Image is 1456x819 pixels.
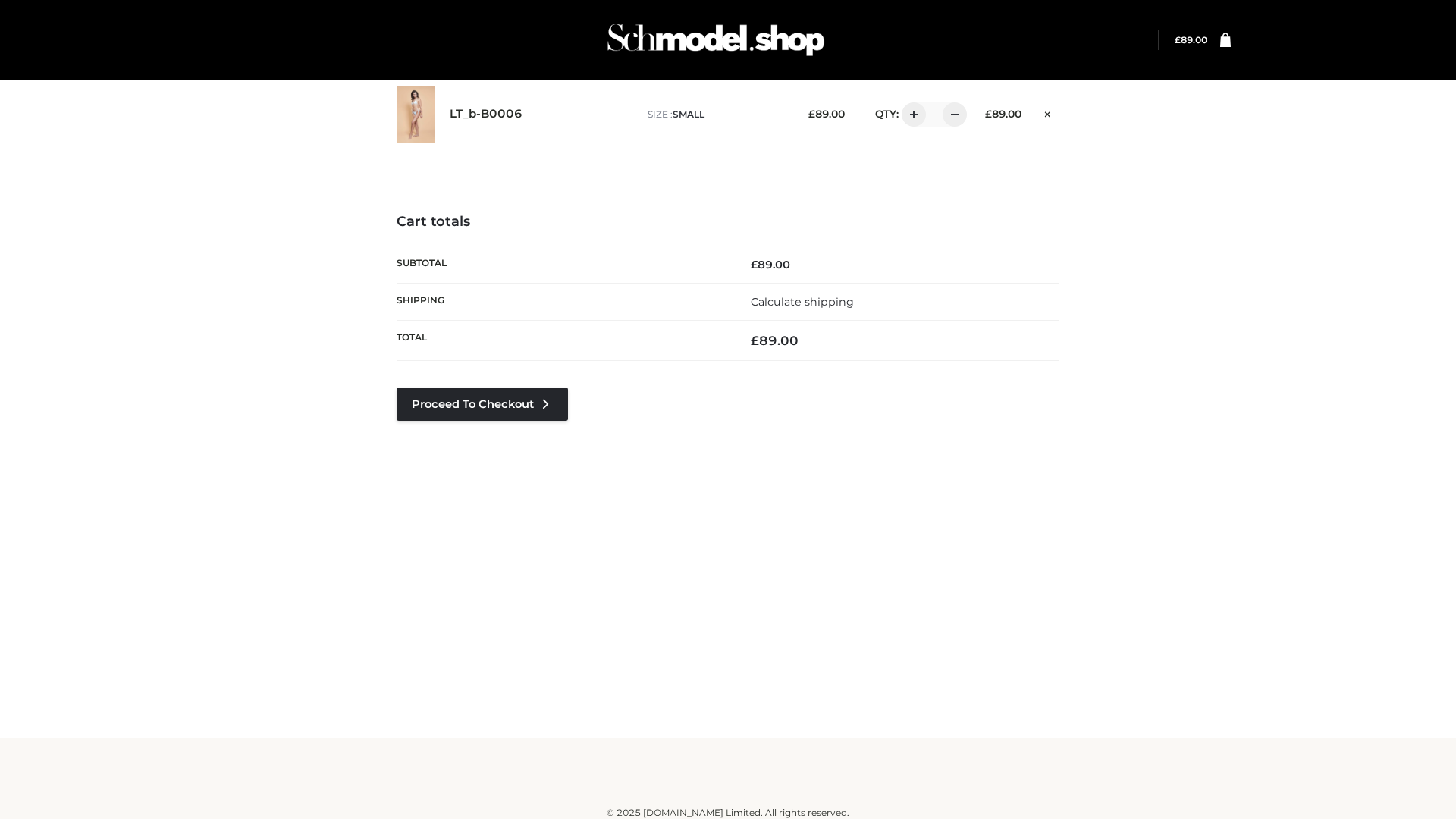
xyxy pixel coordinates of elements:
a: £89.00 [1175,34,1207,45]
th: Shipping [397,283,728,320]
bdi: 89.00 [1175,34,1207,45]
a: LT_b-B0006 [450,107,522,121]
span: £ [1175,34,1181,45]
a: Remove this item [1037,102,1059,122]
p: size : [648,108,785,121]
img: LT_b-B0006 - SMALL [397,86,435,143]
img: Schmodel Admin 964 [602,10,830,70]
bdi: 89.00 [808,108,845,120]
th: Subtotal [397,246,728,283]
span: £ [751,333,759,348]
span: £ [808,108,815,120]
a: Calculate shipping [751,295,854,309]
bdi: 89.00 [985,108,1021,120]
h4: Cart totals [397,214,1059,231]
span: SMALL [673,108,704,120]
bdi: 89.00 [751,333,799,348]
th: Total [397,321,728,361]
span: £ [751,258,758,271]
div: QTY: [860,102,962,127]
span: £ [985,108,992,120]
bdi: 89.00 [751,258,790,271]
a: Proceed to Checkout [397,388,568,421]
